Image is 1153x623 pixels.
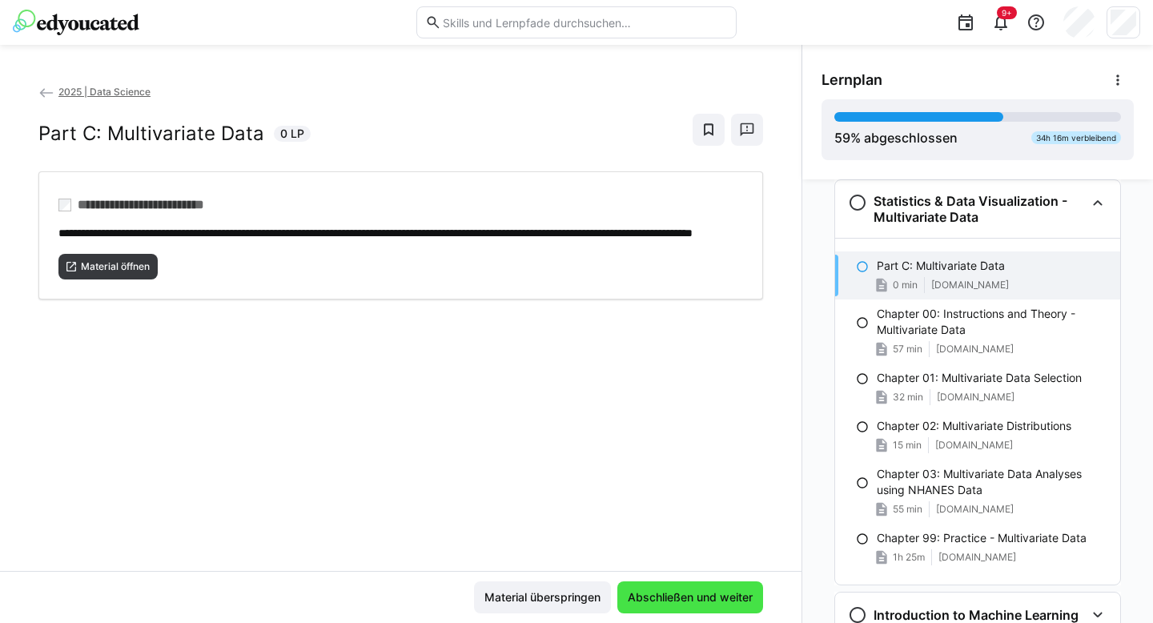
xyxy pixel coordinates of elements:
input: Skills und Lernpfade durchsuchen… [441,15,728,30]
button: Material öffnen [58,254,158,279]
span: Lernplan [822,71,882,89]
span: 0 LP [280,126,304,142]
span: 57 min [893,343,922,356]
span: [DOMAIN_NAME] [931,279,1009,291]
span: 15 min [893,439,922,452]
p: Part C: Multivariate Data [877,258,1005,274]
p: Chapter 03: Multivariate Data Analyses using NHANES Data [877,466,1107,498]
p: Chapter 02: Multivariate Distributions [877,418,1071,434]
h3: Statistics & Data Visualization - Multivariate Data [874,193,1085,225]
p: Chapter 99: Practice - Multivariate Data [877,530,1087,546]
span: 1h 25m [893,551,925,564]
span: [DOMAIN_NAME] [936,343,1014,356]
button: Material überspringen [474,581,611,613]
span: 59 [834,130,850,146]
div: 34h 16m verbleibend [1031,131,1121,144]
span: 2025 | Data Science [58,86,151,98]
h3: Introduction to Machine Learning [874,607,1079,623]
h2: Part C: Multivariate Data [38,122,264,146]
div: % abgeschlossen [834,128,958,147]
p: Chapter 01: Multivariate Data Selection [877,370,1082,386]
span: 32 min [893,391,923,404]
span: [DOMAIN_NAME] [936,503,1014,516]
span: Abschließen und weiter [625,589,755,605]
button: Abschließen und weiter [617,581,763,613]
p: Chapter 00: Instructions and Theory - Multivariate Data [877,306,1107,338]
span: Material öffnen [79,260,151,273]
span: 55 min [893,503,922,516]
span: [DOMAIN_NAME] [935,439,1013,452]
span: Material überspringen [482,589,603,605]
span: 0 min [893,279,918,291]
a: 2025 | Data Science [38,86,151,98]
span: [DOMAIN_NAME] [938,551,1016,564]
span: [DOMAIN_NAME] [937,391,1014,404]
span: 9+ [1002,8,1012,18]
